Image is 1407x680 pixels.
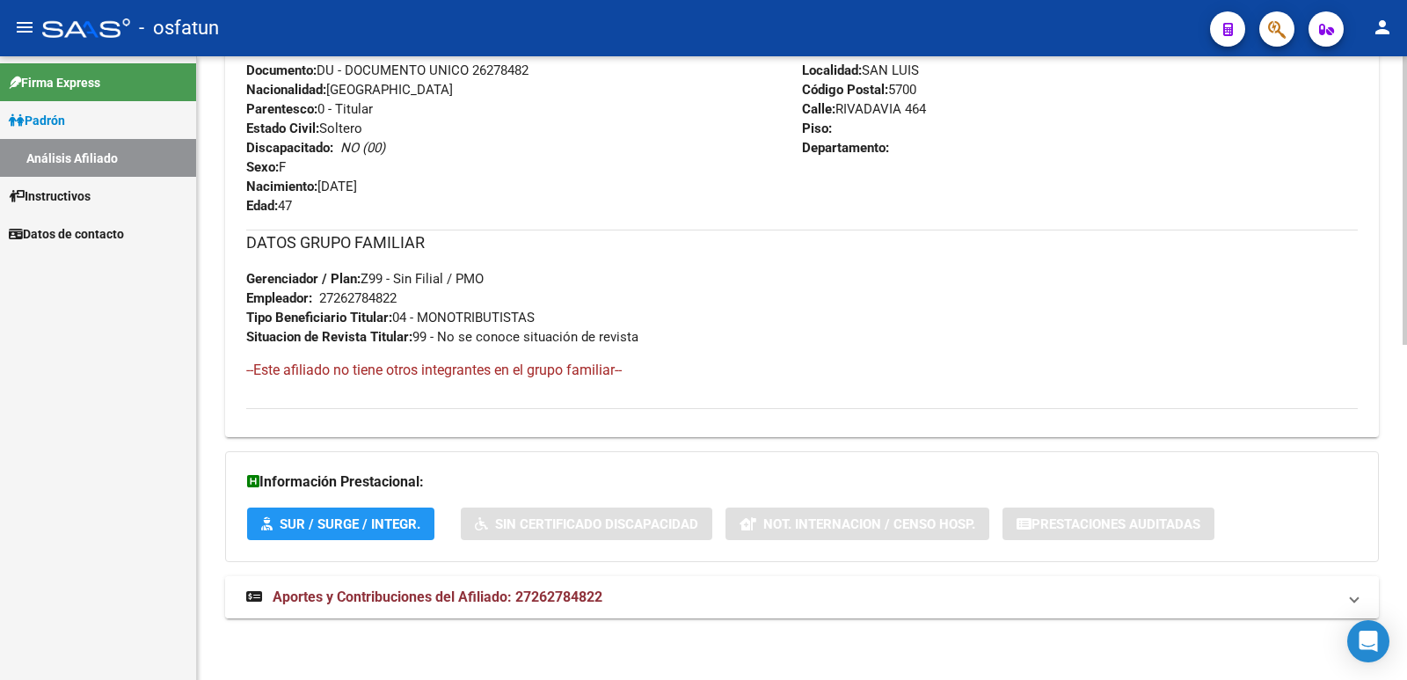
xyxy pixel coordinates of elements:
strong: Documento: [246,62,317,78]
strong: Piso: [802,121,832,136]
strong: Nacimiento: [246,179,317,194]
span: 5700 [802,82,916,98]
span: SAN LUIS [802,62,919,78]
strong: Discapacitado: [246,140,333,156]
strong: Parentesco: [246,101,317,117]
h3: DATOS GRUPO FAMILIAR [246,230,1358,255]
strong: Tipo Beneficiario Titular: [246,310,392,325]
span: [GEOGRAPHIC_DATA] [246,82,453,98]
span: 47 [246,198,292,214]
strong: Código Postal: [802,82,888,98]
strong: CUIL: [246,43,278,59]
span: San Luis [802,43,912,59]
span: Datos de contacto [9,224,124,244]
mat-icon: menu [14,17,35,38]
div: 27262784822 [319,289,397,308]
button: Sin Certificado Discapacidad [461,508,712,540]
button: Not. Internacion / Censo Hosp. [725,508,989,540]
mat-icon: person [1372,17,1393,38]
span: 0 - Titular [246,101,373,117]
button: SUR / SURGE / INTEGR. [247,508,434,540]
button: Prestaciones Auditadas [1002,508,1214,540]
strong: Edad: [246,198,278,214]
span: Prestaciones Auditadas [1032,516,1200,532]
span: Padrón [9,111,65,130]
strong: Provincia: [802,43,862,59]
strong: Localidad: [802,62,862,78]
span: RIVADAVIA 464 [802,101,926,117]
mat-expansion-panel-header: Aportes y Contribuciones del Afiliado: 27262784822 [225,576,1379,618]
span: Not. Internacion / Censo Hosp. [763,516,975,532]
span: - osfatun [139,9,219,48]
span: Soltero [246,121,362,136]
span: [DATE] [246,179,357,194]
strong: Empleador: [246,290,312,306]
span: Firma Express [9,73,100,92]
h3: Información Prestacional: [247,470,1357,494]
span: 27262784822 [246,43,355,59]
span: Z99 - Sin Filial / PMO [246,271,484,287]
strong: Situacion de Revista Titular: [246,329,412,345]
span: 04 - MONOTRIBUTISTAS [246,310,535,325]
span: Aportes y Contribuciones del Afiliado: 27262784822 [273,589,602,605]
span: DU - DOCUMENTO UNICO 26278482 [246,62,529,78]
h4: --Este afiliado no tiene otros integrantes en el grupo familiar-- [246,361,1358,380]
i: NO (00) [340,140,385,156]
span: SUR / SURGE / INTEGR. [280,516,420,532]
span: Instructivos [9,186,91,206]
div: Open Intercom Messenger [1347,620,1389,662]
strong: Calle: [802,101,835,117]
strong: Sexo: [246,159,279,175]
strong: Departamento: [802,140,889,156]
strong: Nacionalidad: [246,82,326,98]
strong: Gerenciador / Plan: [246,271,361,287]
span: 99 - No se conoce situación de revista [246,329,638,345]
span: F [246,159,286,175]
strong: Estado Civil: [246,121,319,136]
span: Sin Certificado Discapacidad [495,516,698,532]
